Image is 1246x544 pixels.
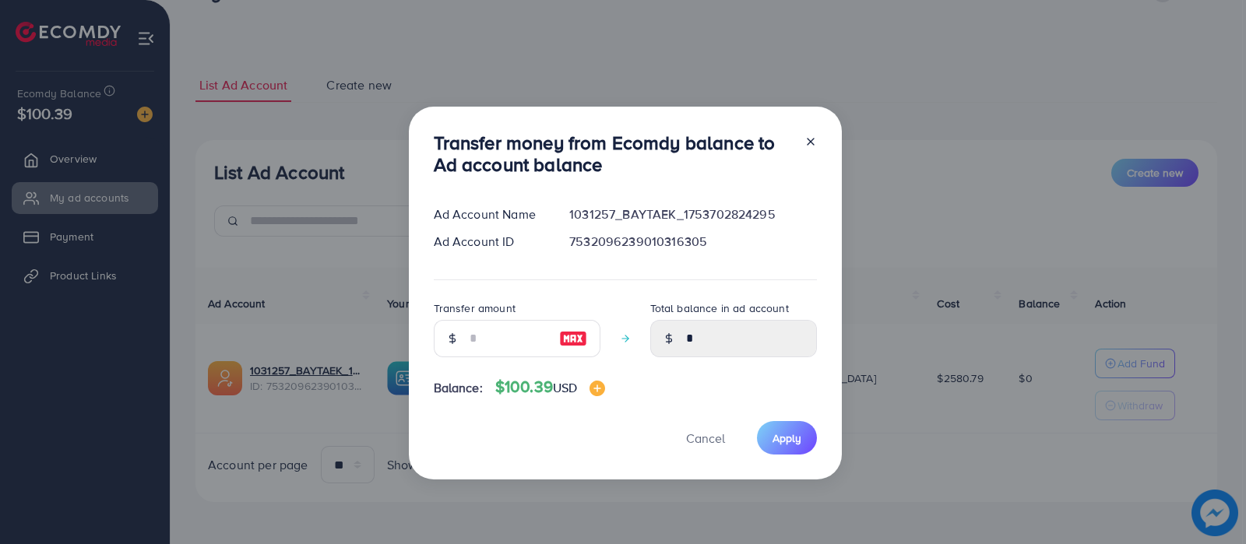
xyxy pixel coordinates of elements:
[559,329,587,348] img: image
[553,379,577,396] span: USD
[590,381,605,396] img: image
[434,132,792,177] h3: Transfer money from Ecomdy balance to Ad account balance
[667,421,744,455] button: Cancel
[557,233,829,251] div: 7532096239010316305
[557,205,829,223] div: 1031257_BAYTAEK_1753702824295
[495,377,606,397] h4: $100.39
[434,300,516,316] label: Transfer amount
[421,205,558,223] div: Ad Account Name
[434,379,483,397] span: Balance:
[686,430,725,447] span: Cancel
[650,300,789,316] label: Total balance in ad account
[757,421,817,455] button: Apply
[421,233,558,251] div: Ad Account ID
[773,430,801,446] span: Apply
